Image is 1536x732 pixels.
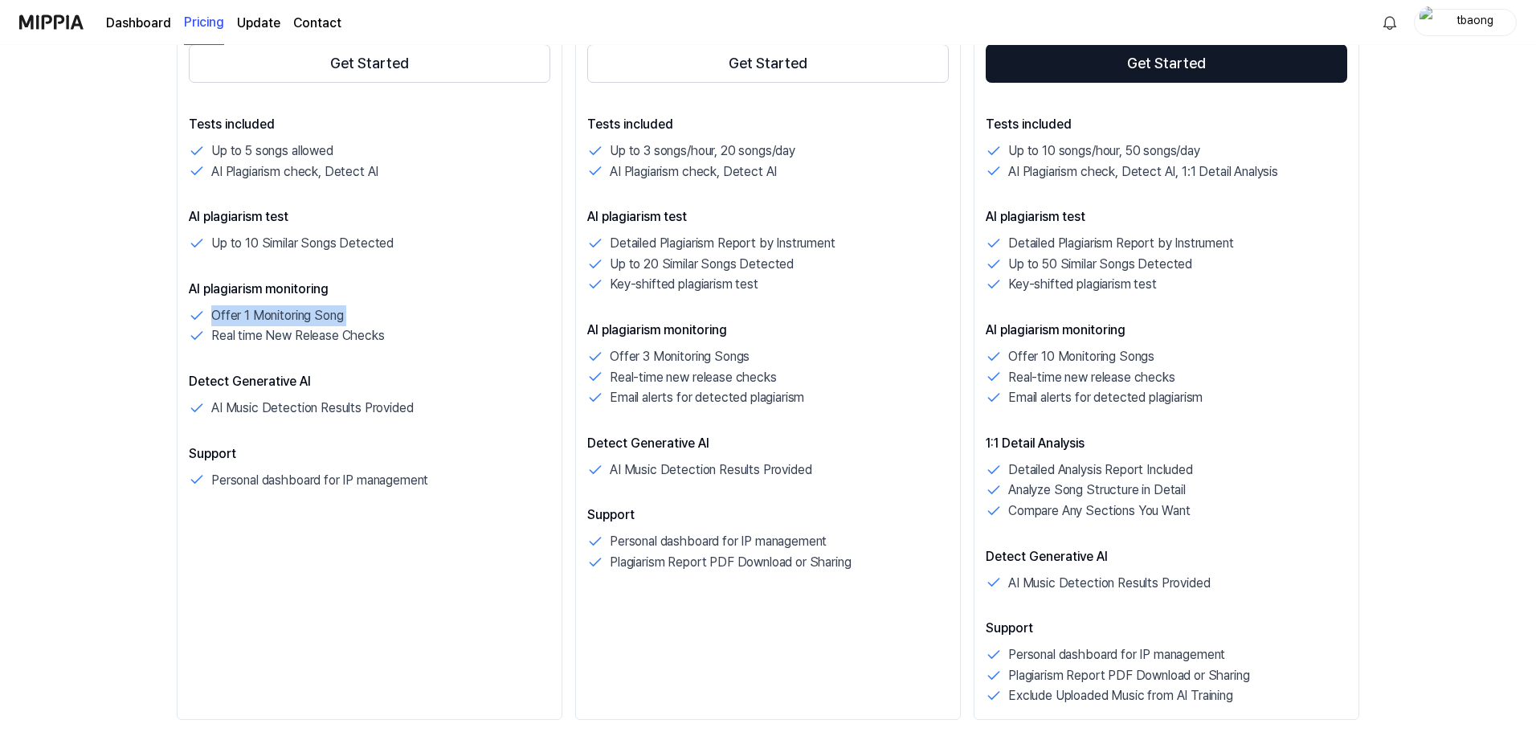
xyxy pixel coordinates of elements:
[986,207,1347,227] p: AI plagiarism test
[986,44,1347,83] button: Get Started
[1444,13,1506,31] div: tbaong
[1008,501,1190,521] p: Compare Any Sections You Want
[610,162,777,182] p: AI Plagiarism check, Detect AI
[184,1,224,45] a: Pricing
[1008,367,1175,388] p: Real-time new release checks
[189,41,550,86] a: Get Started
[237,14,280,33] a: Update
[211,233,394,254] p: Up to 10 Similar Songs Detected
[1008,274,1157,295] p: Key-shifted plagiarism test
[986,321,1347,340] p: AI plagiarism monitoring
[610,552,851,573] p: Plagiarism Report PDF Download or Sharing
[587,505,949,525] p: Support
[211,162,378,182] p: AI Plagiarism check, Detect AI
[189,372,550,391] p: Detect Generative AI
[1008,141,1200,162] p: Up to 10 songs/hour, 50 songs/day
[587,434,949,453] p: Detect Generative AI
[610,254,794,275] p: Up to 20 Similar Songs Detected
[1008,162,1278,182] p: AI Plagiarism check, Detect AI, 1:1 Detail Analysis
[293,14,341,33] a: Contact
[587,321,949,340] p: AI plagiarism monitoring
[211,470,428,491] p: Personal dashboard for IP management
[106,14,171,33] a: Dashboard
[189,207,550,227] p: AI plagiarism test
[1414,9,1517,36] button: profiletbaong
[1008,233,1234,254] p: Detailed Plagiarism Report by Instrument
[1380,13,1399,32] img: 알림
[1008,254,1192,275] p: Up to 50 Similar Songs Detected
[1008,573,1210,594] p: AI Music Detection Results Provided
[211,141,333,162] p: Up to 5 songs allowed
[610,460,811,481] p: AI Music Detection Results Provided
[610,346,750,367] p: Offer 3 Monitoring Songs
[587,207,949,227] p: AI plagiarism test
[1420,6,1439,39] img: profile
[189,444,550,464] p: Support
[610,367,777,388] p: Real-time new release checks
[587,115,949,134] p: Tests included
[1008,685,1233,706] p: Exclude Uploaded Music from AI Training
[610,233,835,254] p: Detailed Plagiarism Report by Instrument
[986,41,1347,86] a: Get Started
[1008,387,1203,408] p: Email alerts for detected plagiarism
[610,274,758,295] p: Key-shifted plagiarism test
[211,325,385,346] p: Real time New Release Checks
[189,44,550,83] button: Get Started
[1008,346,1154,367] p: Offer 10 Monitoring Songs
[1008,460,1193,481] p: Detailed Analysis Report Included
[211,305,343,326] p: Offer 1 Monitoring Song
[610,531,827,552] p: Personal dashboard for IP management
[986,619,1347,638] p: Support
[1008,480,1186,501] p: Analyze Song Structure in Detail
[986,115,1347,134] p: Tests included
[587,44,949,83] button: Get Started
[610,141,795,162] p: Up to 3 songs/hour, 20 songs/day
[986,547,1347,566] p: Detect Generative AI
[587,41,949,86] a: Get Started
[1008,665,1249,686] p: Plagiarism Report PDF Download or Sharing
[189,115,550,134] p: Tests included
[211,398,413,419] p: AI Music Detection Results Provided
[986,434,1347,453] p: 1:1 Detail Analysis
[1008,644,1225,665] p: Personal dashboard for IP management
[610,387,804,408] p: Email alerts for detected plagiarism
[189,280,550,299] p: AI plagiarism monitoring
